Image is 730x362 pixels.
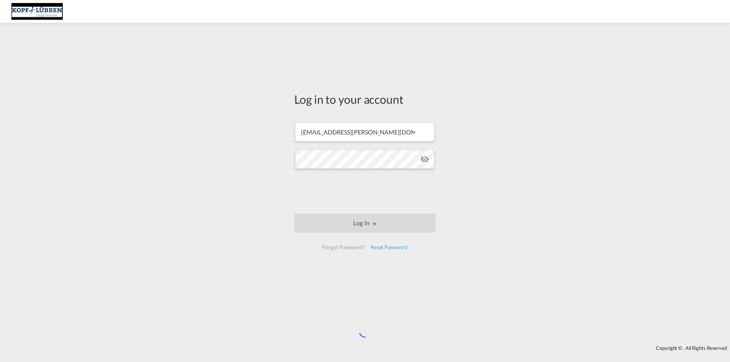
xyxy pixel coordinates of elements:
input: Enter email/phone number [295,122,435,141]
div: Forgot Password? [319,240,367,254]
button: LOGIN [294,213,436,232]
img: 25cf3bb0aafc11ee9c4fdbd399af7748.JPG [11,3,63,20]
md-icon: icon-eye-off [420,155,429,164]
iframe: reCAPTCHA [307,176,423,206]
div: Log in to your account [294,91,436,107]
div: Reset Password [368,240,411,254]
